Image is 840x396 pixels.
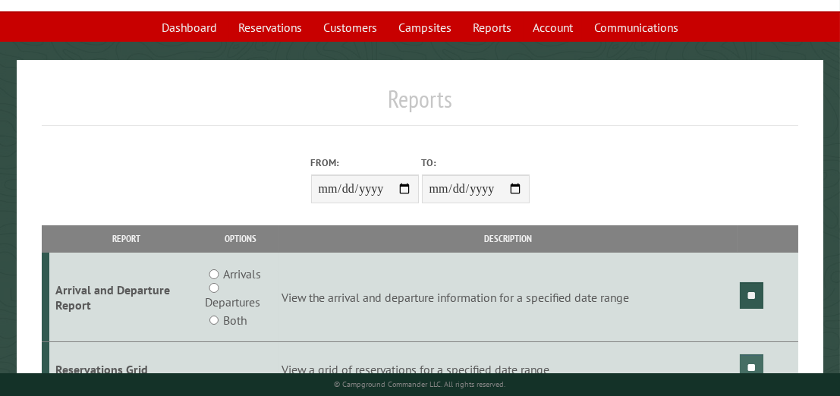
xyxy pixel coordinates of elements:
[389,13,461,42] a: Campsites
[153,13,226,42] a: Dashboard
[58,90,136,99] div: Domain Overview
[168,90,256,99] div: Keywords by Traffic
[42,84,798,126] h1: Reports
[311,156,419,170] label: From:
[464,13,521,42] a: Reports
[223,265,261,283] label: Arrivals
[279,225,738,252] th: Description
[39,39,167,52] div: Domain: [DOMAIN_NAME]
[279,253,738,342] td: View the arrival and departure information for a specified date range
[49,253,203,342] td: Arrival and Departure Report
[585,13,687,42] a: Communications
[24,24,36,36] img: logo_orange.svg
[151,88,163,100] img: tab_keywords_by_traffic_grey.svg
[205,293,260,311] label: Departures
[422,156,530,170] label: To:
[203,225,279,252] th: Options
[314,13,386,42] a: Customers
[524,13,582,42] a: Account
[223,311,247,329] label: Both
[229,13,311,42] a: Reservations
[41,88,53,100] img: tab_domain_overview_orange.svg
[24,39,36,52] img: website_grey.svg
[49,225,203,252] th: Report
[335,379,506,389] small: © Campground Commander LLC. All rights reserved.
[42,24,74,36] div: v 4.0.25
